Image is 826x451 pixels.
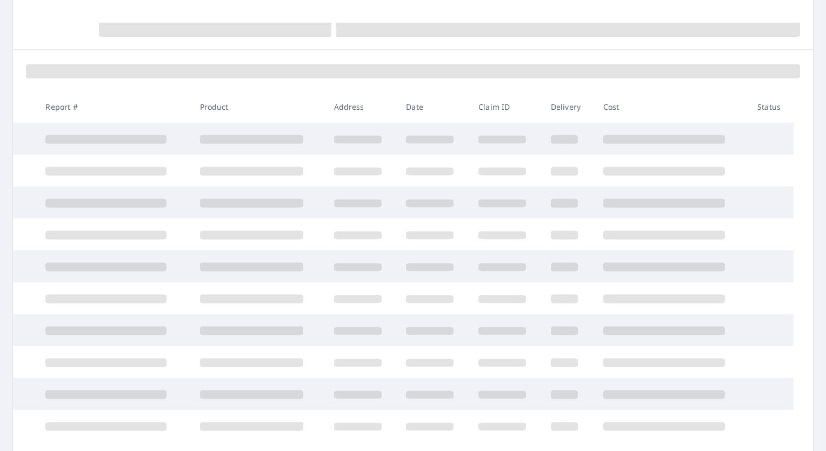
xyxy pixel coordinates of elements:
[37,91,191,123] th: Report #
[325,91,398,123] th: Address
[191,91,325,123] th: Product
[595,91,749,123] th: Cost
[749,91,794,123] th: Status
[397,91,470,123] th: Date
[542,91,595,123] th: Delivery
[470,91,542,123] th: Claim ID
